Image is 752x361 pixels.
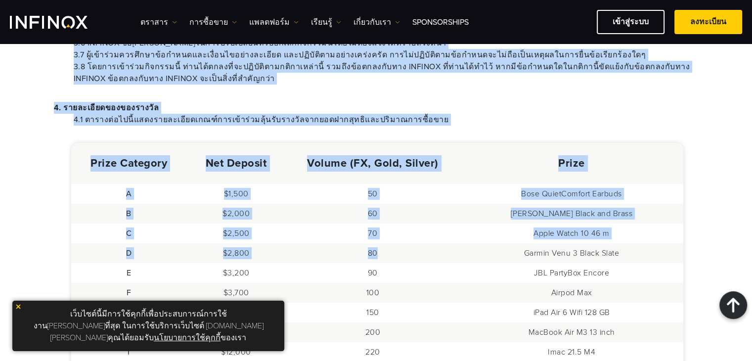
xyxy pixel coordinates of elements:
p: เว็บไซต์นี้มีการใช้คุกกี้เพื่อประสบการณ์การใช้งาน[PERSON_NAME]ที่สุด ในการใช้บริการเว็บไซต์ [DOMA... [17,306,279,346]
td: $2,500 [186,224,285,243]
td: A [71,184,187,204]
td: Bose QuietComfort Earbuds [460,184,683,204]
a: Sponsorships [412,16,469,28]
td: Garmin Venu 3 Black Slate [460,243,683,263]
img: yellow close icon [15,303,22,310]
th: Prize [460,143,683,184]
td: 50 [286,184,460,204]
td: Apple Watch 10 46 m [460,224,683,243]
td: D [71,243,187,263]
a: เกี่ยวกับเรา [354,16,400,28]
td: $3,700 [186,283,285,303]
td: Airpod Max [460,283,683,303]
td: 150 [286,303,460,322]
td: C [71,224,187,243]
td: [PERSON_NAME] Black and Brass [460,204,683,224]
th: Net Deposit [186,143,285,184]
a: การซื้อขาย [189,16,237,28]
td: MacBook Air M3 13 inch [460,322,683,342]
a: เรียนรู้ [311,16,341,28]
td: iPad Air 6 Wifi 128 GB [460,303,683,322]
a: INFINOX Logo [10,16,111,29]
td: F [71,283,187,303]
td: 60 [286,204,460,224]
td: 100 [286,283,460,303]
a: ลงทะเบียน [674,10,742,34]
a: ตราสาร [140,16,177,28]
td: E [71,263,187,283]
td: 70 [286,224,460,243]
td: $1,500 [186,184,285,204]
td: $2,800 [186,243,285,263]
a: เข้าสู่ระบบ [597,10,664,34]
a: แพลตฟอร์ม [249,16,299,28]
th: Prize Category [71,143,187,184]
td: B [71,204,187,224]
td: 80 [286,243,460,263]
li: 4.1 ตารางต่อไปนี้แสดงรายละเอียดเกณฑ์การเข้าร่วมลุ้นรับรางวัลจากยอดฝากสุทธิและปริมาณการซื้อขาย [74,114,699,126]
td: $3,200 [186,263,285,283]
li: 3.7 ผู้เข้าร่วมควรศึกษาข้อกำหนดและเงื่อนไขอย่างละเอียด และปฏิบัติตามอย่างเคร่งครัด การไม่ปฏิบัติต... [74,49,699,61]
td: 90 [286,263,460,283]
td: $2,000 [186,204,285,224]
li: 3.8 โดยการเข้าร่วมกิจกรรมนี้ ท่านได้ตกลงที่จะปฏิบัติตามกติกาเหล่านี้ รวมถึงข้อตกลงกับทาง INFINOX ... [74,61,699,85]
p: 4. รายละเอียดของของรางวัล [54,102,699,114]
td: 200 [286,322,460,342]
th: Volume (FX, Gold, Silver) [286,143,460,184]
td: JBL PartyBox Encore [460,263,683,283]
a: นโยบายการใช้คุกกี้ [154,333,221,343]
